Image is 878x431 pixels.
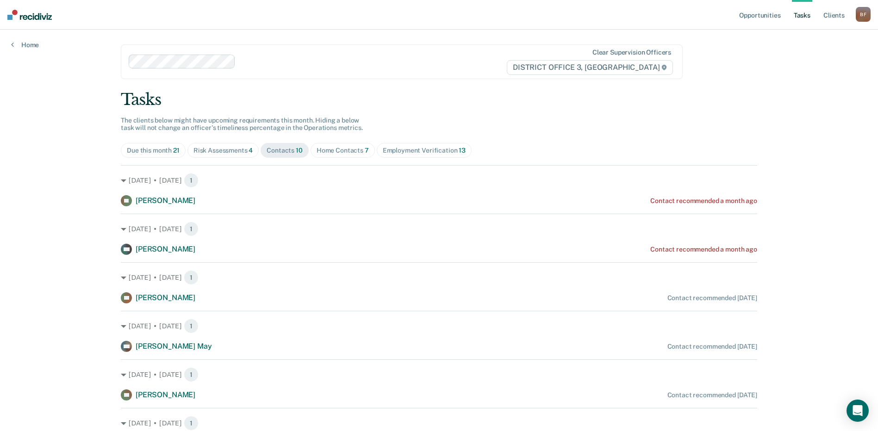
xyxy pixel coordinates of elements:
span: 1 [184,319,199,333]
div: [DATE] • [DATE] 1 [121,367,757,382]
button: BF [856,7,871,22]
a: Home [11,41,39,49]
div: Home Contacts [317,147,369,154]
img: Recidiviz [7,10,52,20]
span: 13 [459,147,466,154]
span: 1 [184,270,199,285]
span: The clients below might have upcoming requirements this month. Hiding a below task will not chang... [121,117,363,132]
span: [PERSON_NAME] [136,390,195,399]
span: [PERSON_NAME] [136,293,195,302]
span: [PERSON_NAME] [136,245,195,253]
div: Contact recommended a month ago [650,197,757,205]
div: Contact recommended [DATE] [667,343,757,351]
span: [PERSON_NAME] May [136,342,212,351]
span: [PERSON_NAME] [136,196,195,205]
span: DISTRICT OFFICE 3, [GEOGRAPHIC_DATA] [507,60,673,75]
span: 1 [184,367,199,382]
div: Contacts [267,147,303,154]
div: [DATE] • [DATE] 1 [121,270,757,285]
div: Employment Verification [383,147,466,154]
div: Due this month [127,147,180,154]
span: 21 [173,147,180,154]
div: Open Intercom Messenger [847,400,869,422]
div: Tasks [121,90,757,109]
span: 10 [296,147,303,154]
div: Risk Assessments [193,147,253,154]
div: [DATE] • [DATE] 1 [121,222,757,236]
div: [DATE] • [DATE] 1 [121,319,757,333]
div: Contact recommended a month ago [650,246,757,253]
div: B F [856,7,871,22]
span: 1 [184,416,199,431]
span: 7 [365,147,369,154]
span: 4 [249,147,253,154]
div: Contact recommended [DATE] [667,391,757,399]
div: [DATE] • [DATE] 1 [121,173,757,188]
div: [DATE] • [DATE] 1 [121,416,757,431]
div: Contact recommended [DATE] [667,294,757,302]
span: 1 [184,173,199,188]
span: 1 [184,222,199,236]
div: Clear supervision officers [592,49,671,56]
